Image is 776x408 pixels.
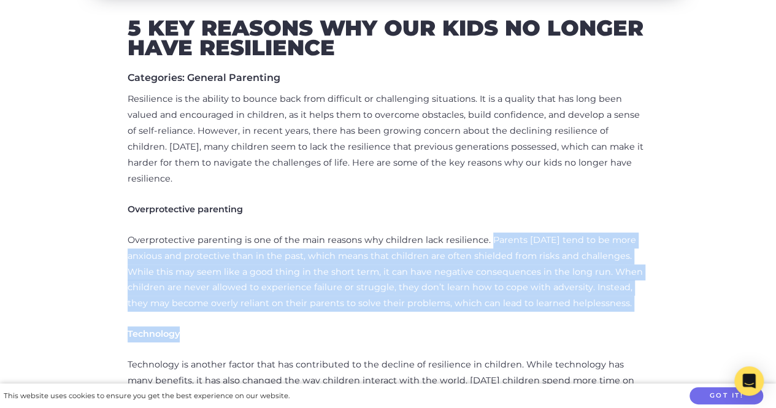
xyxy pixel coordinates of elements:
[128,72,649,83] h5: Categories: General Parenting
[128,328,180,339] strong: Technology
[128,204,243,215] strong: Overprotective parenting
[128,233,649,312] p: Overprotective parenting is one of the main reasons why children lack resilience. Parents [DATE] ...
[690,387,763,405] button: Got it!
[128,18,649,57] h2: 5 Key Reasons Why our Kids No Longer Have Resilience
[128,91,649,187] p: Resilience is the ability to bounce back from difficult or challenging situations. It is a qualit...
[4,390,290,402] div: This website uses cookies to ensure you get the best experience on our website.
[734,366,764,396] div: Open Intercom Messenger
